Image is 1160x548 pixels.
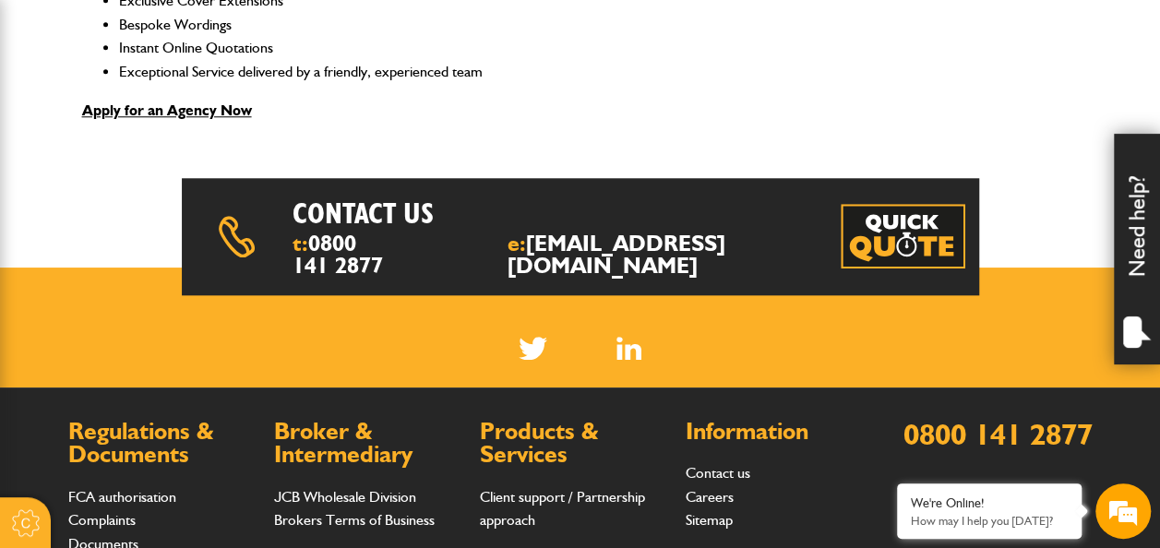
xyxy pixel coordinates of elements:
[68,488,176,506] a: FCA authorisation
[68,420,256,467] h2: Regulations & Documents
[686,464,750,482] a: Contact us
[119,60,1079,84] li: Exceptional Service delivered by a friendly, experienced team
[274,420,461,467] h2: Broker & Intermediary
[293,232,388,277] span: t:
[68,511,136,529] a: Complaints
[508,232,749,277] span: e:
[911,495,1068,511] div: We're Online!
[508,230,725,279] a: [EMAIL_ADDRESS][DOMAIN_NAME]
[616,337,641,360] img: Linked In
[686,511,733,529] a: Sitemap
[911,514,1068,528] p: How may I help you today?
[480,420,667,467] h2: Products & Services
[119,13,1079,37] li: Bespoke Wordings
[841,204,965,268] img: Quick Quote
[519,337,547,360] img: Twitter
[293,230,383,279] a: 0800 141 2877
[82,101,252,119] a: Apply for an Agency Now
[480,488,645,530] a: Client support / Partnership approach
[841,204,965,268] a: Get your insurance quote in just 2-minutes
[274,511,435,529] a: Brokers Terms of Business
[616,337,641,360] a: LinkedIn
[686,420,873,444] h2: Information
[903,416,1093,452] a: 0800 141 2877
[119,36,1079,60] li: Instant Online Quotations
[293,197,629,232] h2: Contact us
[686,488,734,506] a: Careers
[1114,134,1160,364] div: Need help?
[274,488,416,506] a: JCB Wholesale Division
